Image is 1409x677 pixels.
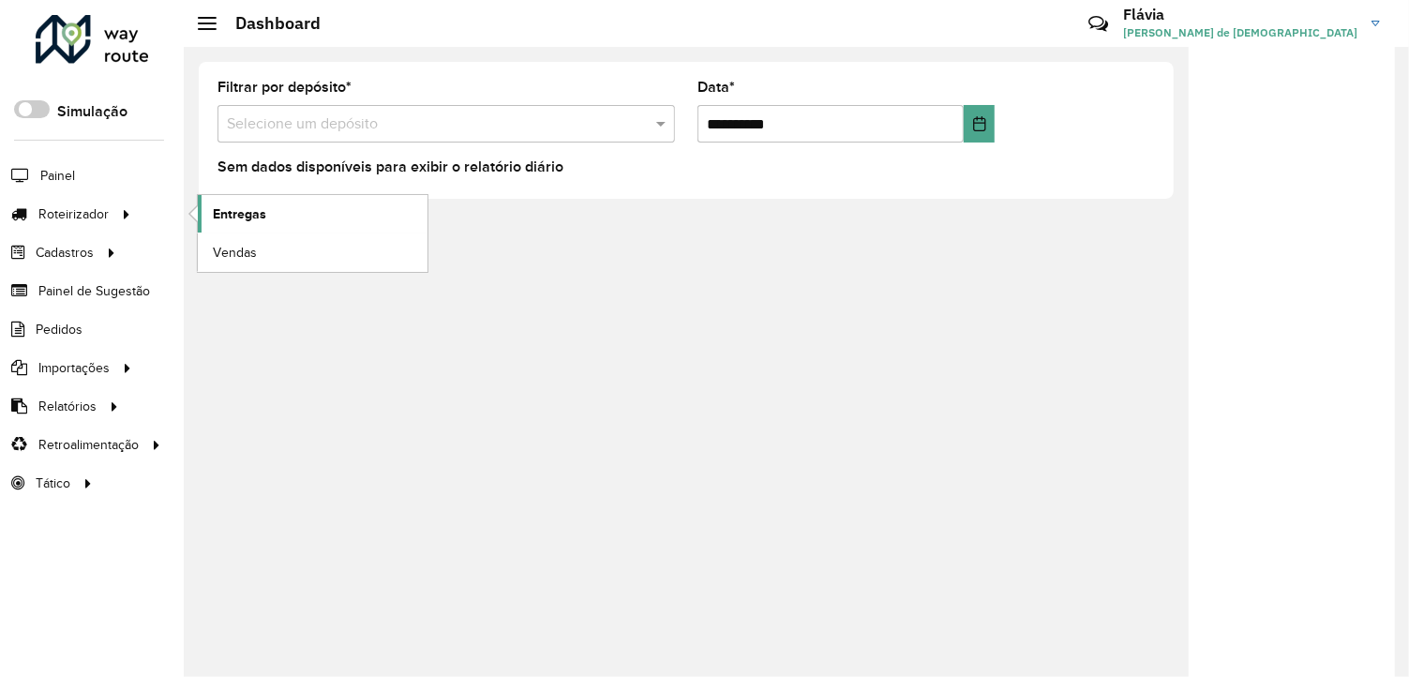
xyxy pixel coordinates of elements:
[217,76,352,98] label: Filtrar por depósito
[217,156,563,178] label: Sem dados disponíveis para exibir o relatório diário
[198,195,427,233] a: Entregas
[1123,6,1357,23] h3: Flávia
[697,76,735,98] label: Data
[198,233,427,271] a: Vendas
[213,204,266,224] span: Entregas
[36,320,82,339] span: Pedidos
[38,281,150,301] span: Painel de Sugestão
[36,474,70,493] span: Tático
[36,243,94,263] span: Cadastros
[38,435,139,455] span: Retroalimentação
[40,166,75,186] span: Painel
[864,6,1060,56] div: Críticas? Dúvidas? Elogios? Sugestões? Entre em contato conosco!
[213,243,257,263] span: Vendas
[964,105,995,143] button: Choose Date
[38,397,97,416] span: Relatórios
[38,204,109,224] span: Roteirizador
[1078,4,1118,44] a: Contato Rápido
[57,100,127,123] label: Simulação
[38,358,110,378] span: Importações
[217,13,321,34] h2: Dashboard
[1123,24,1357,41] span: [PERSON_NAME] de [DEMOGRAPHIC_DATA]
